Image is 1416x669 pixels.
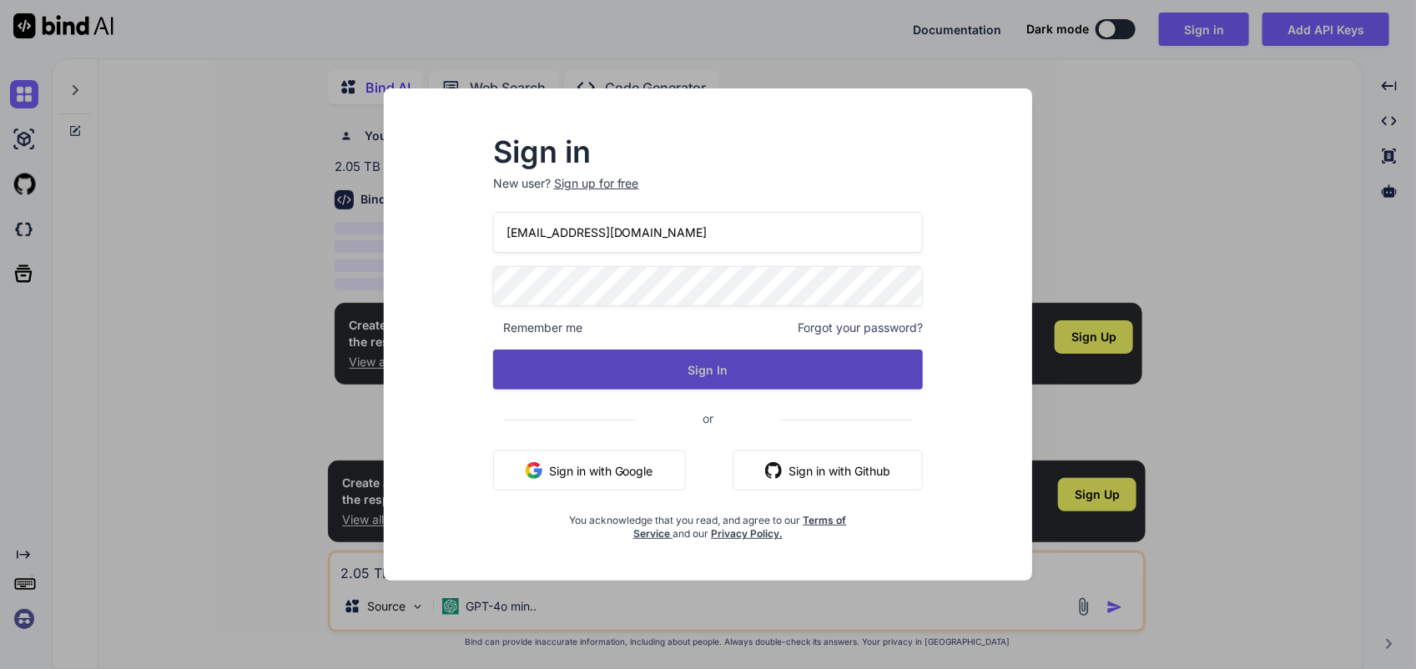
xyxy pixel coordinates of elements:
a: Terms of Service [633,514,847,540]
img: google [526,462,542,479]
button: Sign In [493,350,924,390]
div: Sign up for free [554,175,639,192]
span: Remember me [493,319,582,336]
img: github [765,462,782,479]
button: Sign in with Google [493,450,686,490]
input: Login or Email [493,212,924,253]
span: Forgot your password? [798,319,923,336]
h2: Sign in [493,138,924,165]
a: Privacy Policy. [711,527,783,540]
button: Sign in with Github [733,450,923,490]
p: New user? [493,175,924,212]
span: or [636,398,780,439]
div: You acknowledge that you read, and agree to our and our [565,504,852,541]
